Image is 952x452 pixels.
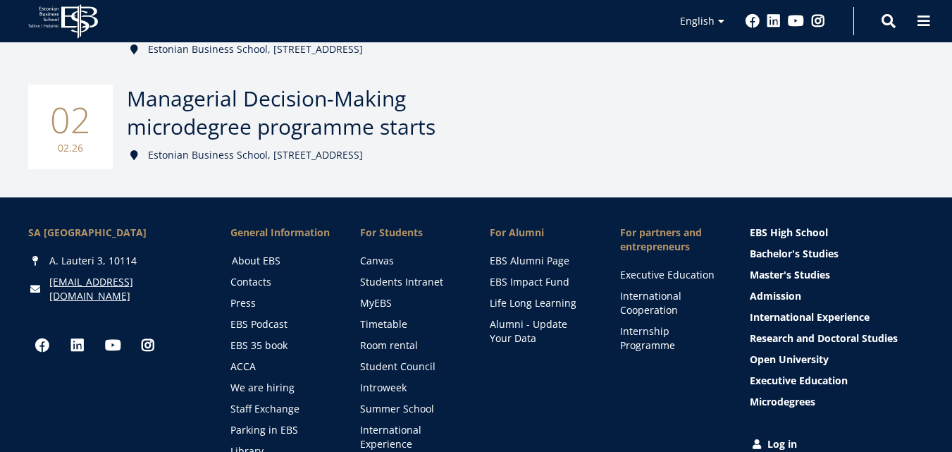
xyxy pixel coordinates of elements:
[230,423,332,437] a: Parking in EBS
[360,338,462,353] a: Room rental
[28,254,202,268] div: A. Lauteri 3, 10114
[232,254,333,268] a: About EBS
[230,381,332,395] a: We are hiring
[750,226,924,240] a: EBS High School
[750,374,924,388] a: Executive Education
[490,226,591,240] span: For Alumni
[49,275,202,303] a: [EMAIL_ADDRESS][DOMAIN_NAME]
[750,310,924,324] a: International Experience
[230,317,332,331] a: EBS Podcast
[360,423,462,451] a: International Experience
[230,338,332,353] a: EBS 35 book
[134,331,162,360] a: Instagram
[620,324,722,353] a: Internship Programme
[230,296,332,310] a: Press
[750,331,924,346] a: Research and Doctoral Studies
[490,317,591,346] a: Alumni - Update Your Data
[788,14,804,28] a: Youtube
[490,275,591,289] a: EBS Impact Fund
[360,254,462,268] a: Canvas
[28,85,113,169] div: 02
[127,84,435,141] span: Managerial Decision-Making microdegree programme starts
[360,296,462,310] a: MyEBS
[750,268,924,282] a: Master's Studies
[490,296,591,310] a: Life Long Learning
[360,226,462,240] a: For Students
[99,331,127,360] a: Youtube
[620,268,722,282] a: Executive Education
[127,42,462,56] div: Estonian Business School, [STREET_ADDRESS]
[360,275,462,289] a: Students Intranet
[230,360,332,374] a: ACCA
[230,275,332,289] a: Contacts
[63,331,92,360] a: Linkedin
[767,14,781,28] a: Linkedin
[750,247,924,261] a: Bachelor's Studies
[811,14,825,28] a: Instagram
[750,289,924,303] a: Admission
[360,402,462,416] a: Summer School
[127,148,462,162] div: Estonian Business School, [STREET_ADDRESS]
[28,331,56,360] a: Facebook
[490,254,591,268] a: EBS Alumni Page
[746,14,760,28] a: Facebook
[620,226,722,254] span: For partners and entrepreneurs
[230,402,332,416] a: Staff Exchange
[750,437,924,451] a: Log in
[750,395,924,409] a: Microdegrees
[360,381,462,395] a: Introweek
[620,289,722,317] a: International Cooperation
[360,317,462,331] a: Timetable
[360,360,462,374] a: Student Council
[28,226,202,240] div: SA [GEOGRAPHIC_DATA]
[42,141,99,155] small: 02.26
[230,226,332,240] span: General Information
[750,353,924,367] a: Open University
